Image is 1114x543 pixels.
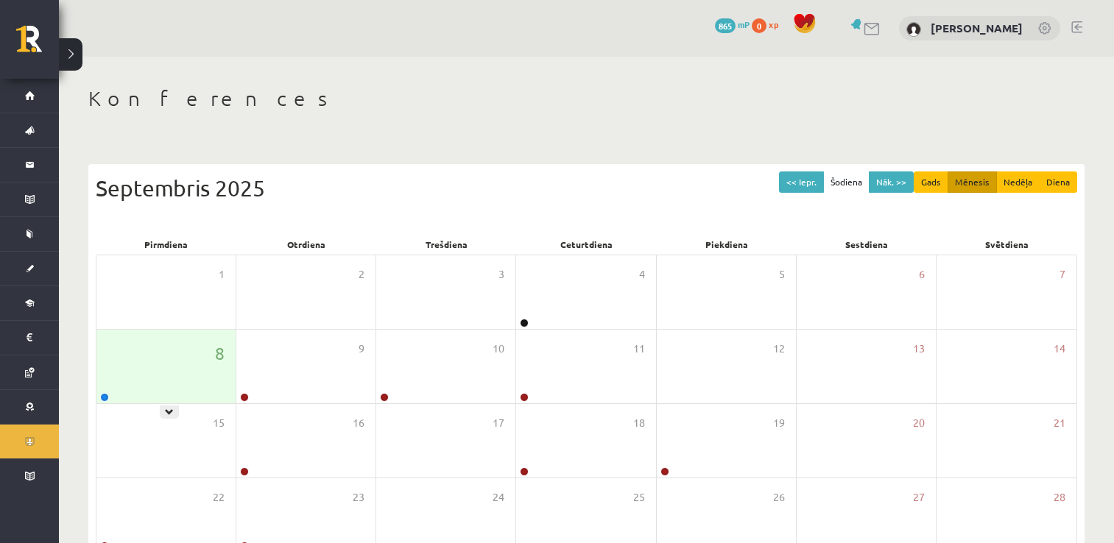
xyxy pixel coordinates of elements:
button: << Iepr. [779,171,824,193]
span: 10 [493,341,504,357]
button: Nāk. >> [869,171,914,193]
span: 14 [1054,341,1065,357]
span: 18 [633,415,645,431]
span: 12 [773,341,785,357]
a: 0 xp [752,18,786,30]
span: 21 [1054,415,1065,431]
span: 3 [498,266,504,283]
div: Otrdiena [236,234,376,255]
div: Svētdiena [937,234,1077,255]
span: 8 [215,341,225,366]
a: [PERSON_NAME] [931,21,1023,35]
button: Šodiena [823,171,870,193]
button: Diena [1039,171,1077,193]
h1: Konferences [88,86,1085,111]
span: 15 [213,415,225,431]
span: 20 [913,415,925,431]
span: 25 [633,489,645,505]
span: 5 [779,266,785,283]
span: 1 [219,266,225,283]
span: 23 [353,489,364,505]
span: 22 [213,489,225,505]
button: Nedēļa [996,171,1040,193]
span: xp [769,18,778,30]
div: Sestdiena [797,234,937,255]
span: 13 [913,341,925,357]
button: Gads [914,171,948,193]
span: 24 [493,489,504,505]
span: mP [738,18,750,30]
span: 17 [493,415,504,431]
span: 27 [913,489,925,505]
div: Septembris 2025 [96,171,1077,205]
span: 2 [359,266,364,283]
div: Ceturtdiena [516,234,656,255]
span: 0 [752,18,766,33]
span: 6 [919,266,925,283]
img: Roberts Pauls [906,22,921,37]
span: 26 [773,489,785,505]
div: Pirmdiena [96,234,236,255]
span: 16 [353,415,364,431]
span: 7 [1060,266,1065,283]
span: 4 [639,266,645,283]
span: 19 [773,415,785,431]
div: Piekdiena [657,234,797,255]
span: 865 [715,18,736,33]
a: Rīgas 1. Tālmācības vidusskola [16,26,59,63]
div: Trešdiena [376,234,516,255]
span: 28 [1054,489,1065,505]
span: 9 [359,341,364,357]
button: Mēnesis [948,171,997,193]
a: 865 mP [715,18,750,30]
span: 11 [633,341,645,357]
